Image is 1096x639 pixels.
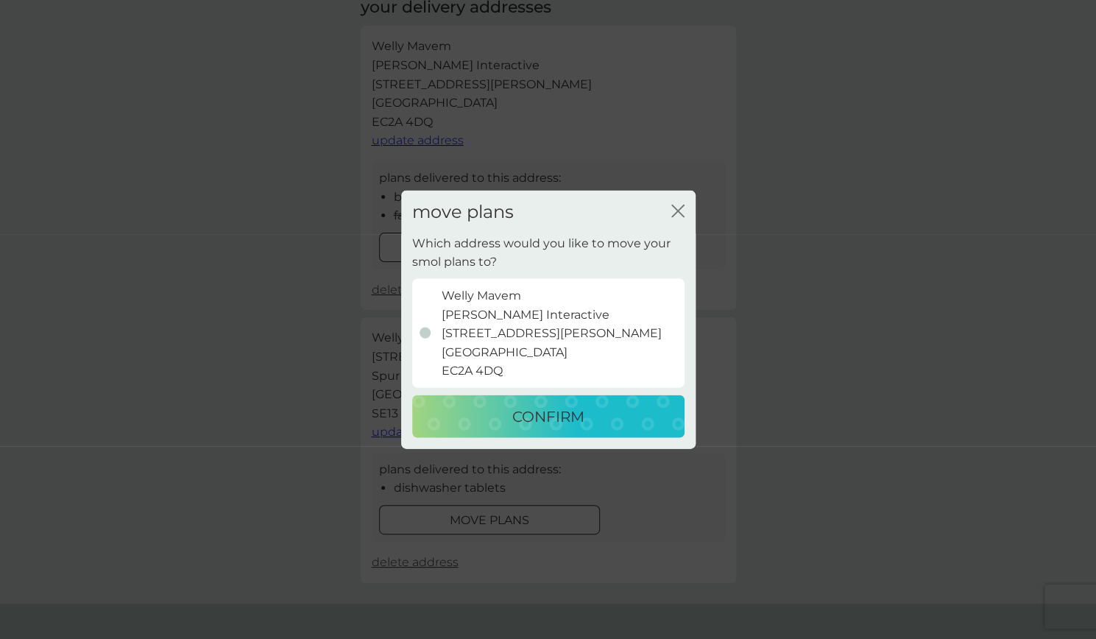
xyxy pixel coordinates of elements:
[412,395,685,437] button: CONFIRM
[442,286,662,381] p: Welly Mavem [PERSON_NAME] Interactive [STREET_ADDRESS][PERSON_NAME] [GEOGRAPHIC_DATA] EC2A 4DQ
[412,233,685,271] h2: Which address would you like to move your smol plans to?
[412,202,514,223] h2: move plans
[671,205,685,220] button: close
[512,404,584,428] p: CONFIRM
